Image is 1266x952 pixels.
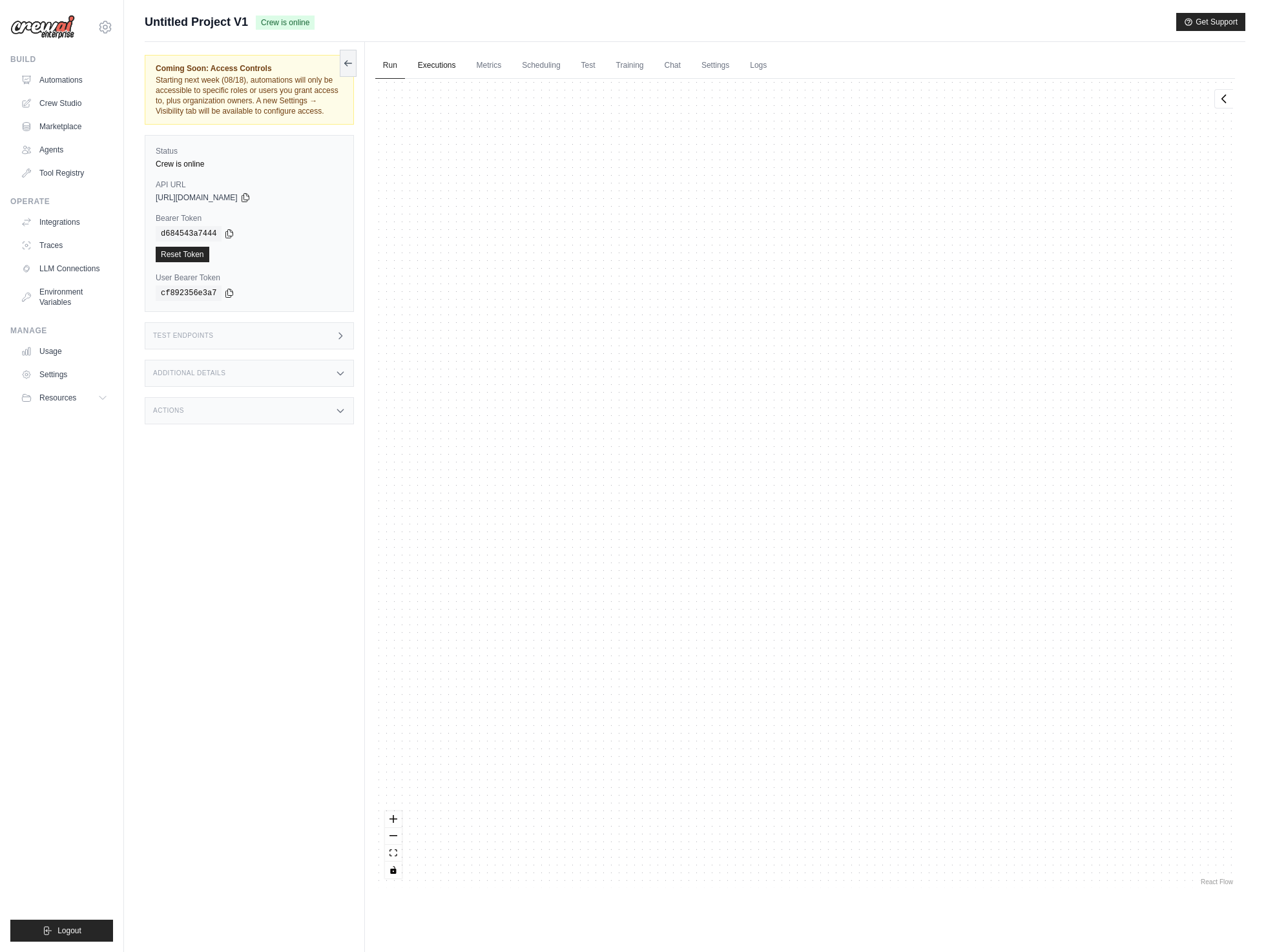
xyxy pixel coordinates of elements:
[10,196,113,207] div: Operate
[375,52,405,79] a: Run
[469,52,510,79] a: Metrics
[385,862,402,878] button: toggle interactivity
[16,388,113,408] button: Resources
[16,258,113,279] a: LLM Connections
[145,13,248,31] span: Untitled Project V1
[39,393,76,403] span: Resources
[16,140,113,160] a: Agents
[156,76,338,116] span: Starting next week (08/18), automations will only be accessible to specific roles or users you gr...
[385,811,402,828] button: zoom in
[10,15,75,39] img: Logo
[16,235,113,256] a: Traces
[514,52,568,79] a: Scheduling
[10,326,113,336] div: Manage
[153,407,184,415] h3: Actions
[657,52,689,79] a: Chat
[385,811,402,878] div: React Flow controls
[16,163,113,183] a: Tool Registry
[694,52,737,79] a: Settings
[156,247,209,262] a: Reset Token
[16,212,113,233] a: Integrations
[16,364,113,385] a: Settings
[256,16,315,30] span: Crew is online
[156,146,343,156] label: Status
[385,845,402,862] button: fit view
[156,159,343,169] div: Crew is online
[16,70,113,90] a: Automations
[16,116,113,137] a: Marketplace
[16,282,113,313] a: Environment Variables
[156,180,343,190] label: API URL
[16,341,113,362] a: Usage
[156,192,238,203] span: [URL][DOMAIN_NAME]
[385,828,402,845] button: zoom out
[742,52,774,79] a: Logs
[16,93,113,114] a: Crew Studio
[153,332,214,340] h3: Test Endpoints
[156,63,343,74] span: Coming Soon: Access Controls
[1201,878,1233,885] a: React Flow attribution
[156,226,222,242] code: d684543a7444
[410,52,464,79] a: Executions
[10,54,113,65] div: Build
[57,926,81,936] span: Logout
[156,285,222,301] code: cf892356e3a7
[156,213,343,223] label: Bearer Token
[608,52,652,79] a: Training
[10,920,113,942] button: Logout
[1176,13,1245,31] button: Get Support
[574,52,603,79] a: Test
[156,273,343,283] label: User Bearer Token
[153,369,225,377] h3: Additional Details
